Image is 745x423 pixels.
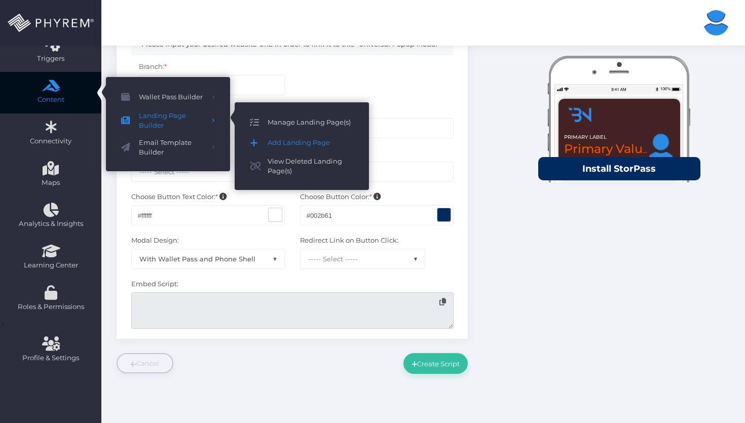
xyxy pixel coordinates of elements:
[131,292,454,329] textarea: Click to Copy.
[7,136,95,146] span: Connectivity
[139,91,205,104] span: Wallet Pass Builder
[22,353,79,363] span: Profile & Settings
[139,62,167,72] label: Branch:
[300,192,381,202] label: Choose Button Color:
[106,134,230,161] a: Email Template Builder
[268,157,354,176] span: View Deleted Landing Page(s)
[538,157,700,181] button: Install StorPass
[235,153,369,180] a: View Deleted Landing Page(s)
[42,178,60,188] span: Maps
[139,111,205,131] span: Landing Page Builder
[403,353,468,373] button: Create Script
[567,102,592,128] img: Logo
[131,236,179,246] label: Modal Design:
[132,249,284,268] span: With Wallet Pass and Phone Shell
[7,54,95,64] span: Triggers
[7,260,95,271] span: Learning Center
[235,112,369,133] a: Manage Landing Page(s)
[7,302,95,312] span: Roles & Permissions
[268,116,354,129] span: Manage Landing Page(s)
[308,255,358,263] span: ----- Select -----
[106,107,230,134] a: Landing Page Builder
[300,236,398,246] label: Redirect Link on Button Click:
[7,219,95,229] span: Analytics & Insights
[106,87,230,107] a: Wallet Pass Builder
[131,192,227,202] label: Choose Button Text Color:
[139,138,205,158] span: Email Template Builder
[268,136,354,149] span: Add Landing Page
[300,162,454,182] input: Enter Button Text
[235,133,369,153] a: Add Landing Page
[117,353,173,373] a: Cancel
[139,168,189,176] span: ----- Select -----
[7,95,95,105] span: Content
[131,249,285,269] span: With Wallet Pass and Phone Shell
[131,279,178,289] label: Embed Script:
